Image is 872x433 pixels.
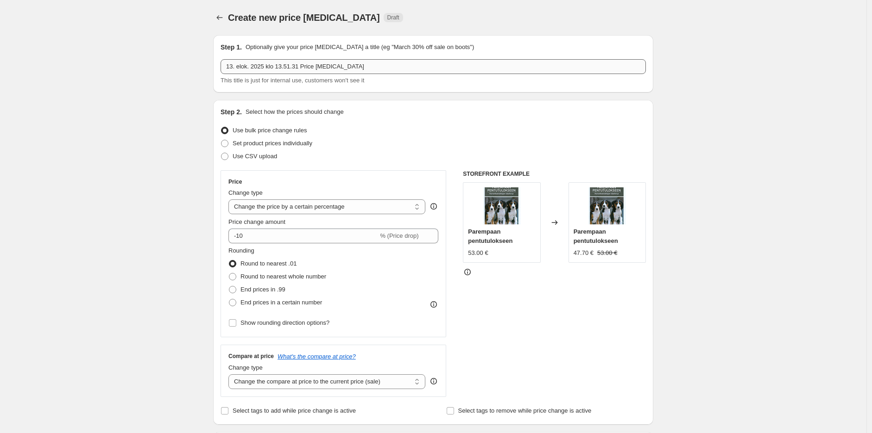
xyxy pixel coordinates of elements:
[233,140,312,147] span: Set product prices individually
[483,187,520,224] img: 16854_kuva_80x.jpg
[221,59,646,74] input: 30% off holiday sale
[240,260,297,267] span: Round to nearest .01
[468,248,488,258] div: 53.00 €
[458,407,592,414] span: Select tags to remove while price change is active
[387,14,399,21] span: Draft
[588,187,626,224] img: 16854_kuva_80x.jpg
[233,153,277,160] span: Use CSV upload
[221,77,364,84] span: This title is just for internal use, customers won't see it
[574,248,594,258] div: 47.70 €
[463,170,646,178] h6: STOREFRONT EXAMPLE
[246,107,344,117] p: Select how the prices should change
[278,353,356,360] button: What's the compare at price?
[429,377,438,386] div: help
[574,228,618,244] span: Parempaan pentutulokseen
[380,232,418,239] span: % (Price drop)
[228,247,254,254] span: Rounding
[221,107,242,117] h2: Step 2.
[213,11,226,24] button: Price change jobs
[597,248,617,258] strike: 53.00 €
[228,12,380,23] span: Create new price [MEDICAL_DATA]
[240,273,326,280] span: Round to nearest whole number
[228,218,285,225] span: Price change amount
[240,286,285,293] span: End prices in .99
[228,178,242,186] h3: Price
[233,127,307,134] span: Use bulk price change rules
[240,299,322,306] span: End prices in a certain number
[228,353,274,360] h3: Compare at price
[228,189,263,196] span: Change type
[240,319,329,326] span: Show rounding direction options?
[468,228,512,244] span: Parempaan pentutulokseen
[233,407,356,414] span: Select tags to add while price change is active
[429,202,438,211] div: help
[246,43,474,52] p: Optionally give your price [MEDICAL_DATA] a title (eg "March 30% off sale on boots")
[221,43,242,52] h2: Step 1.
[228,364,263,371] span: Change type
[228,229,378,243] input: -15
